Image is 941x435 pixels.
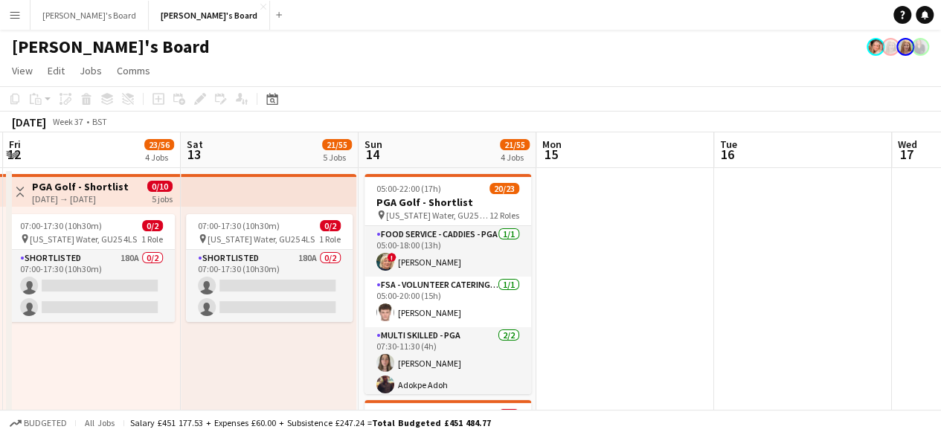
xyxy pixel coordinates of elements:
app-user-avatar: Caitlin Simpson-Hodson [881,38,899,56]
span: Week 37 [49,116,86,127]
span: Comms [117,64,150,77]
app-user-avatar: Caitlin Simpson-Hodson [896,38,914,56]
a: Comms [111,61,156,80]
div: Salary £451 177.53 + Expenses £60.00 + Subsistence £247.24 = [130,417,491,428]
button: [PERSON_NAME]'s Board [30,1,149,30]
span: Edit [48,64,65,77]
span: View [12,64,33,77]
span: All jobs [82,417,118,428]
span: Total Budgeted £451 484.77 [372,417,491,428]
div: [DATE] [12,115,46,129]
span: Budgeted [24,418,67,428]
button: Budgeted [7,415,69,431]
app-user-avatar: Thomasina Dixon [911,38,929,56]
h1: [PERSON_NAME]'s Board [12,36,210,58]
a: View [6,61,39,80]
button: [PERSON_NAME]'s Board [149,1,270,30]
a: Edit [42,61,71,80]
app-user-avatar: Fran Dancona [867,38,884,56]
a: Jobs [74,61,108,80]
div: BST [92,116,107,127]
span: Jobs [80,64,102,77]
